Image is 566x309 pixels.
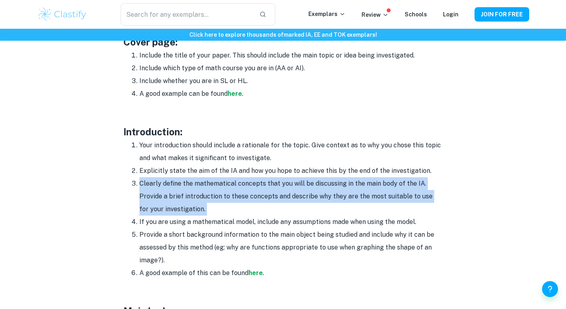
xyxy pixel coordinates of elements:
[361,10,389,19] p: Review
[139,177,443,216] li: Clearly define the mathematical concepts that you will be discussing in the main body of the IA. ...
[139,139,443,164] li: Your introduction should include a rationale for the topic. Give context as to why you chose this...
[308,10,346,18] p: Exemplars
[139,164,443,177] li: Explicitly state the aim of the IA and how you hope to achieve this by the end of the investigation.
[139,216,443,228] li: If you are using a mathematical model, include any assumptions made when using the model.
[139,49,443,62] li: Include the title of your paper. This should include the main topic or idea being investigated.
[139,62,443,75] li: Include which type of math course you are in (AA or AI).
[542,281,558,297] button: Help and Feedback
[139,75,443,87] li: Include whether you are in SL or HL.
[248,269,263,277] a: here
[2,30,564,39] h6: Click here to explore thousands of marked IA, EE and TOK exemplars !
[37,6,88,22] img: Clastify logo
[123,125,443,139] h3: Introduction:
[123,35,443,49] h3: Cover page:
[443,11,459,18] a: Login
[139,87,443,100] li: A good example can be found .
[405,11,427,18] a: Schools
[139,267,443,279] li: A good example of this can be found .
[475,7,529,22] button: JOIN FOR FREE
[121,3,252,26] input: Search for any exemplars...
[139,228,443,267] li: Provide a short background information to the main object being studied and include why it can be...
[228,90,242,97] a: here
